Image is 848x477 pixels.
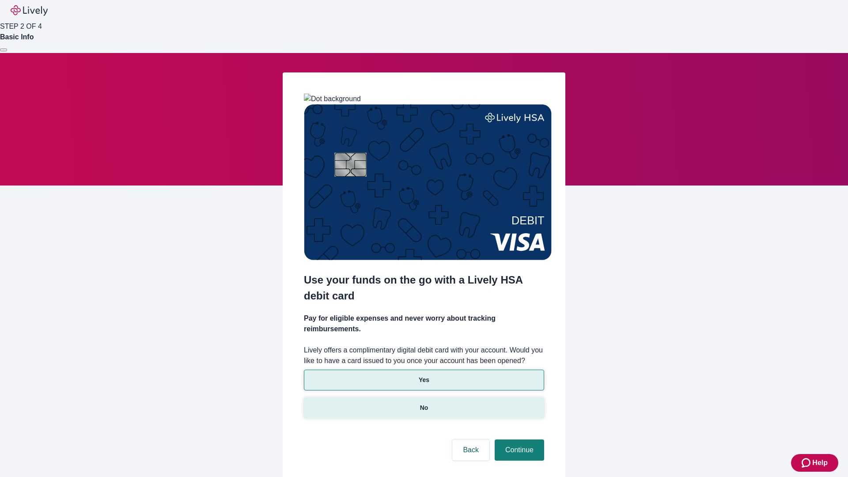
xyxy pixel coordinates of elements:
[452,439,489,461] button: Back
[420,403,428,413] p: No
[304,313,544,334] h4: Pay for eligible expenses and never worry about tracking reimbursements.
[304,104,552,260] img: Debit card
[11,5,48,16] img: Lively
[495,439,544,461] button: Continue
[304,94,361,104] img: Dot background
[304,370,544,390] button: Yes
[791,454,838,472] button: Zendesk support iconHelp
[419,375,429,385] p: Yes
[802,458,812,468] svg: Zendesk support icon
[304,272,544,304] h2: Use your funds on the go with a Lively HSA debit card
[304,397,544,418] button: No
[304,345,544,366] label: Lively offers a complimentary digital debit card with your account. Would you like to have a card...
[812,458,828,468] span: Help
